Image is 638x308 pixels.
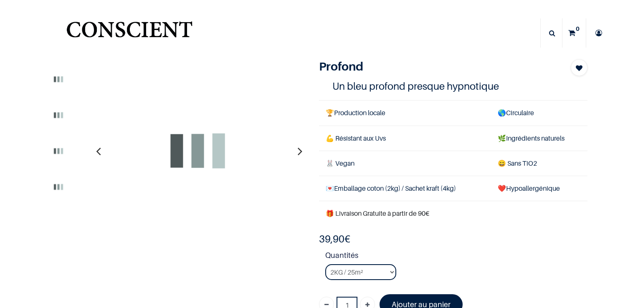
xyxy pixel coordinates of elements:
td: Circulaire [491,101,587,126]
span: 💪 Résistant aux Uvs [326,134,386,142]
img: Product image [43,172,74,202]
span: 💌 [326,184,334,192]
font: 🎁 Livraison Gratuite à partir de 90€ [326,209,429,217]
a: Logo of Conscient [65,17,194,50]
h4: Un bleu profond presque hypnotique [332,80,574,93]
span: 😄 S [498,159,511,167]
span: 🐰 Vegan [326,159,354,167]
button: Add to wishlist [571,59,587,76]
sup: 0 [574,25,582,33]
span: 🌿 [498,134,506,142]
a: 0 [562,18,586,48]
td: ❤️Hypoallergénique [491,176,587,201]
img: Product image [43,136,74,167]
img: Product image [106,59,289,243]
img: Product image [43,100,74,131]
h1: Profond [319,59,547,73]
span: 🏆 [326,109,334,117]
img: Conscient [65,17,194,50]
span: Add to wishlist [576,63,582,73]
img: Product image [43,64,74,95]
span: 39,90 [319,233,344,245]
td: Emballage coton (2kg) / Sachet kraft (4kg) [319,176,491,201]
span: 🌎 [498,109,506,117]
strong: Quantités [325,250,587,264]
td: Ingrédients naturels [491,126,587,151]
td: Production locale [319,101,491,126]
td: ans TiO2 [491,151,587,176]
b: € [319,233,350,245]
